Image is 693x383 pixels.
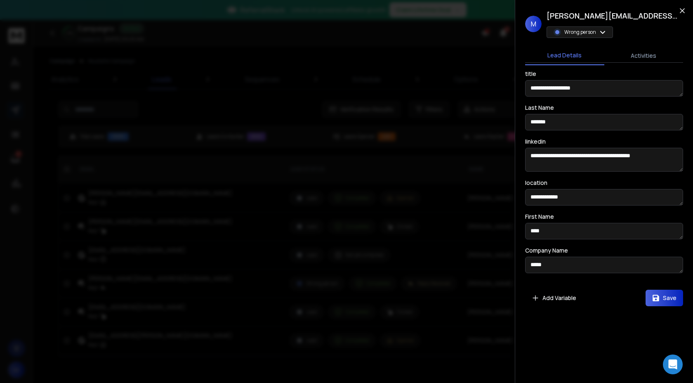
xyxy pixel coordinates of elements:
label: location [525,180,547,186]
p: Wrong person [564,29,596,35]
span: M [525,16,542,32]
label: Company Name [525,248,568,253]
label: Last Name [525,105,554,111]
button: Save [646,290,683,306]
h1: [PERSON_NAME][EMAIL_ADDRESS][DOMAIN_NAME] [547,10,679,21]
button: Activities [604,47,684,65]
label: title [525,71,536,77]
div: Open Intercom Messenger [663,355,683,374]
label: First Name [525,214,554,220]
button: Add Variable [525,290,583,306]
button: Lead Details [525,46,604,65]
label: linkedin [525,139,546,144]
